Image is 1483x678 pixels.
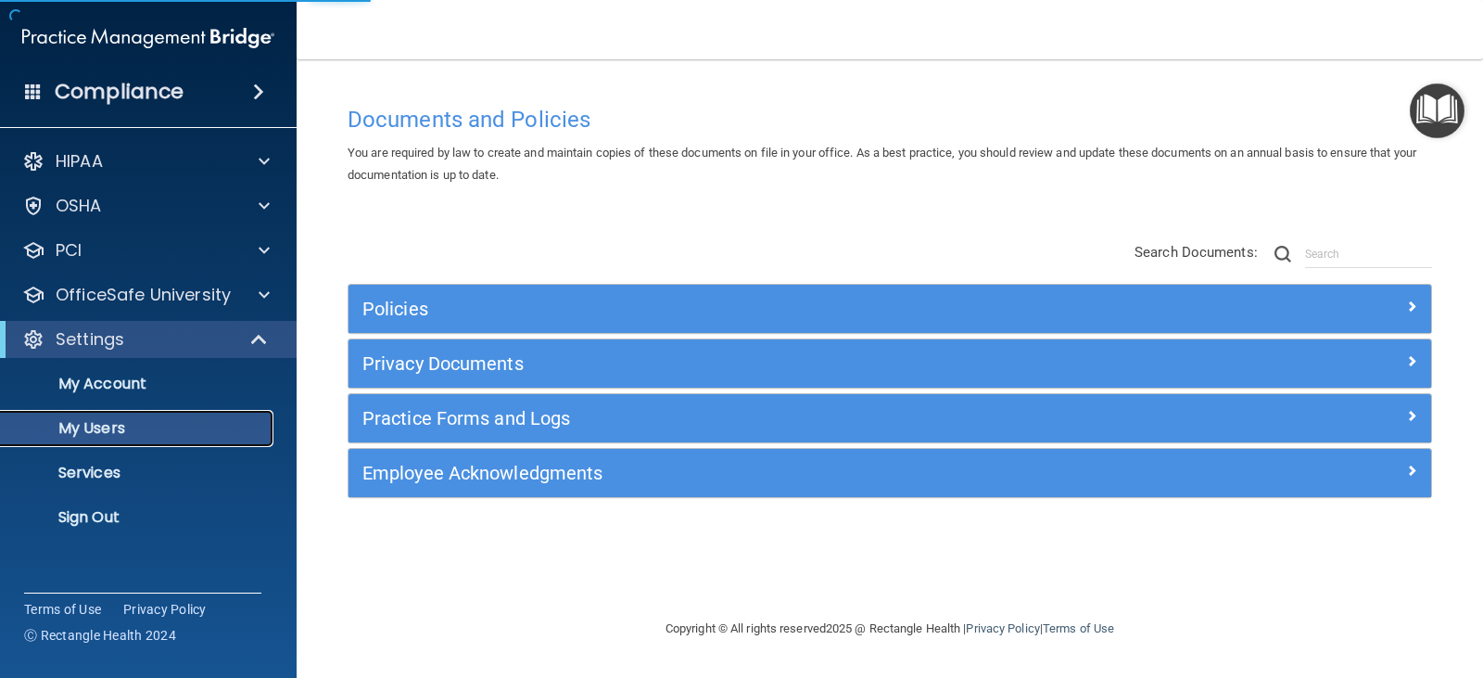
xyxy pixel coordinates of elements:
[24,600,101,619] a: Terms of Use
[55,79,184,105] h4: Compliance
[12,419,265,438] p: My Users
[56,195,102,217] p: OSHA
[551,599,1228,659] div: Copyright © All rights reserved 2025 @ Rectangle Health | |
[22,195,270,217] a: OSHA
[56,239,82,262] p: PCI
[12,464,265,482] p: Services
[1043,621,1114,635] a: Terms of Use
[22,19,274,57] img: PMB logo
[1274,246,1291,262] img: ic-search.3b580494.png
[1162,555,1461,629] iframe: Drift Widget Chat Controller
[56,284,231,306] p: OfficeSafe University
[24,626,176,645] span: Ⓒ Rectangle Health 2024
[362,408,1147,429] h5: Practice Forms and Logs
[1410,83,1464,138] button: Open Resource Center
[12,508,265,527] p: Sign Out
[22,284,270,306] a: OfficeSafe University
[12,375,265,393] p: My Account
[362,463,1147,483] h5: Employee Acknowledgments
[362,353,1147,374] h5: Privacy Documents
[362,299,1147,319] h5: Policies
[362,403,1417,433] a: Practice Forms and Logs
[22,328,269,351] a: Settings
[22,150,270,173] a: HIPAA
[348,146,1416,182] span: You are required by law to create and maintain copies of these documents on file in your office. ...
[362,349,1417,378] a: Privacy Documents
[123,600,207,619] a: Privacy Policy
[348,108,1432,132] h4: Documents and Policies
[1305,240,1432,268] input: Search
[362,458,1417,488] a: Employee Acknowledgments
[966,621,1039,635] a: Privacy Policy
[56,328,124,351] p: Settings
[22,239,270,262] a: PCI
[362,294,1417,324] a: Policies
[56,150,103,173] p: HIPAA
[1134,244,1258,261] span: Search Documents:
